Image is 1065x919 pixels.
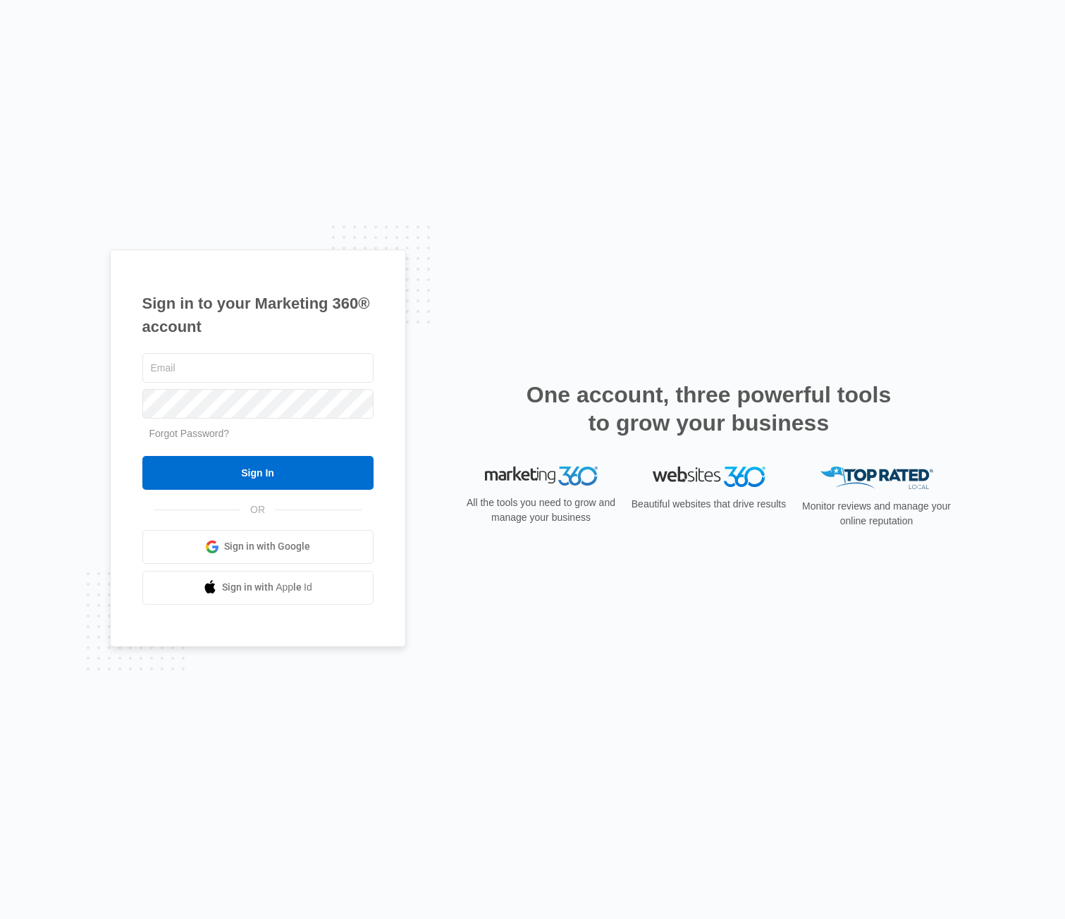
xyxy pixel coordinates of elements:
[142,571,374,605] a: Sign in with Apple Id
[149,428,230,439] a: Forgot Password?
[798,499,956,529] p: Monitor reviews and manage your online reputation
[142,530,374,564] a: Sign in with Google
[462,495,620,525] p: All the tools you need to grow and manage your business
[222,580,312,595] span: Sign in with Apple Id
[522,381,896,437] h2: One account, three powerful tools to grow your business
[630,497,788,512] p: Beautiful websites that drive results
[224,539,310,554] span: Sign in with Google
[820,467,933,490] img: Top Rated Local
[653,467,765,487] img: Websites 360
[240,502,275,517] span: OR
[142,353,374,383] input: Email
[142,292,374,338] h1: Sign in to your Marketing 360® account
[485,467,598,486] img: Marketing 360
[142,456,374,490] input: Sign In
